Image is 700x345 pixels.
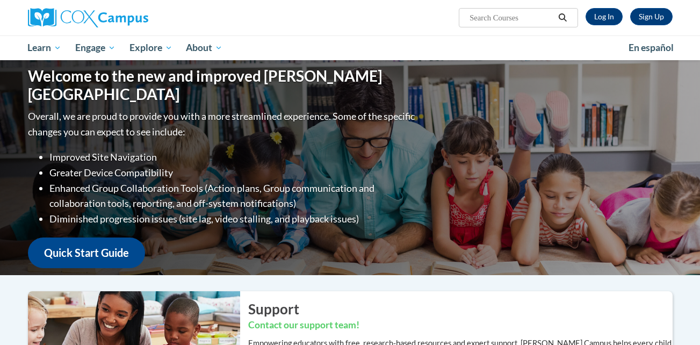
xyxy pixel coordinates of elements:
a: About [179,35,229,60]
img: Cox Campus [28,8,148,27]
span: Learn [27,41,61,54]
h3: Contact our support team! [248,319,673,332]
a: Quick Start Guide [28,238,145,268]
a: Register [630,8,673,25]
span: About [186,41,222,54]
input: Search Courses [468,11,554,24]
li: Improved Site Navigation [49,149,417,165]
p: Overall, we are proud to provide you with a more streamlined experience. Some of the specific cha... [28,109,417,140]
li: Greater Device Compatibility [49,165,417,181]
h2: Support [248,299,673,319]
span: Explore [129,41,172,54]
div: Main menu [12,35,689,60]
span: Engage [75,41,116,54]
a: Engage [68,35,122,60]
a: En español [622,37,681,59]
a: Log In [586,8,623,25]
a: Cox Campus [28,8,232,27]
a: Learn [21,35,69,60]
h1: Welcome to the new and improved [PERSON_NAME][GEOGRAPHIC_DATA] [28,67,417,103]
a: Explore [122,35,179,60]
button: Search [554,11,571,24]
li: Diminished progression issues (site lag, video stalling, and playback issues) [49,211,417,227]
span: En español [629,42,674,53]
li: Enhanced Group Collaboration Tools (Action plans, Group communication and collaboration tools, re... [49,181,417,212]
